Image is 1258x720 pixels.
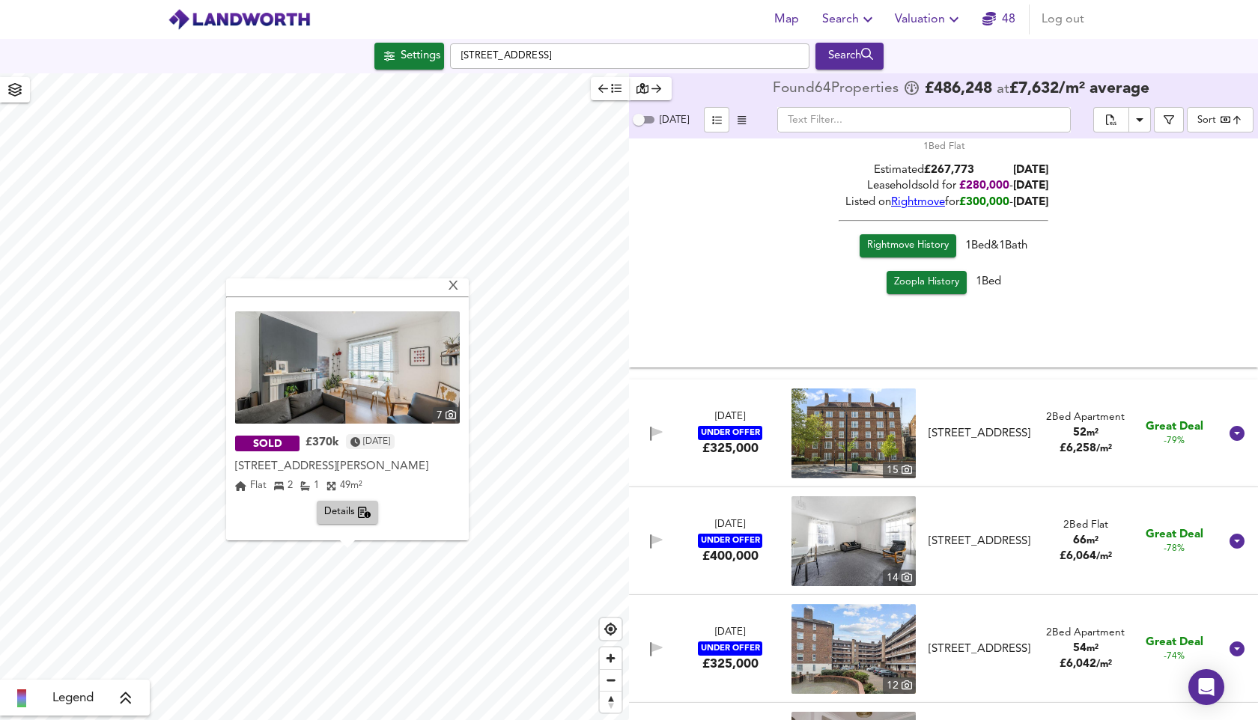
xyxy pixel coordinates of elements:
[600,618,622,640] button: Find my location
[340,481,350,491] span: 49
[1087,428,1099,438] span: m²
[762,4,810,34] button: Map
[306,436,338,451] div: £370k
[887,271,967,294] a: Zoopla History
[1060,518,1112,532] div: 2 Bed Flat
[768,9,804,30] span: Map
[791,496,916,586] img: property thumbnail
[917,426,1041,442] div: Kennington Road, London
[1146,635,1203,650] span: Great Deal
[317,501,379,525] button: Details
[889,4,969,34] button: Valuation
[975,4,1023,34] button: 48
[1146,419,1203,435] span: Great Deal
[1164,435,1185,448] span: -79%
[1146,527,1203,543] span: Great Deal
[819,46,880,66] div: Search
[1187,107,1254,132] div: Sort
[791,496,916,586] a: property thumbnail 14
[839,271,1048,300] div: 1 Bed
[715,626,745,640] div: [DATE]
[923,641,1035,657] div: [STREET_ADDRESS]
[363,435,390,450] time: Friday, March 28, 2025 at 12:00:00 AM
[1060,551,1112,562] span: £ 6,064
[1013,197,1048,208] span: [DATE]
[702,440,759,457] div: £325,000
[822,9,877,30] span: Search
[925,82,992,97] span: £ 486,248
[715,518,745,532] div: [DATE]
[839,178,1048,194] div: Leasehold sold for -
[1096,552,1112,561] span: / m²
[1197,113,1216,127] div: Sort
[600,691,622,713] button: Reset bearing to north
[773,82,902,97] div: Found 64 Propert ies
[1228,424,1246,442] svg: Show Details
[629,379,1258,487] div: [DATE]UNDER OFFER£325,000 property thumbnail 15 [STREET_ADDRESS]2Bed Apartment52m²£6,258/m² Great...
[1087,536,1099,546] span: m²
[350,481,362,491] span: m²
[235,479,267,494] div: Flat
[816,4,883,34] button: Search
[894,274,959,291] span: Zoopla History
[1013,180,1048,192] span: [DATE]
[1073,427,1087,439] span: 52
[891,197,945,208] a: Rightmove
[791,388,916,478] a: property thumbnail 15
[924,165,974,176] span: £ 267,773
[883,570,916,586] div: 14
[450,43,809,69] input: Enter a location...
[698,641,762,656] div: UNDER OFFER
[839,162,1048,178] div: Estimated
[867,237,949,254] span: Rightmove History
[1164,650,1185,663] span: -74%
[1036,4,1090,34] button: Log out
[777,107,1071,132] input: Text Filter...
[791,604,916,694] a: property thumbnail 12
[1087,644,1099,653] span: m²
[1228,532,1246,550] svg: Show Details
[791,604,916,694] img: property thumbnail
[52,689,94,707] span: Legend
[235,312,460,424] img: property thumbnail
[1073,643,1087,654] span: 54
[1164,543,1185,555] span: -78%
[1046,410,1125,424] div: 2 Bed Apartment
[839,234,1048,271] div: 1 Bed & 1 Bath
[702,656,759,672] div: £325,000
[839,195,1048,210] div: Listed on for -
[982,9,1015,30] a: 48
[300,479,319,494] div: 1
[274,479,293,494] div: 2
[917,641,1041,657] div: Bowling Green Street, London, SE11 5TT
[1188,669,1224,705] div: Open Intercom Messenger
[374,43,444,70] button: Settings
[997,82,1009,97] span: at
[698,534,762,548] div: UNDER OFFER
[600,647,622,669] span: Zoom in
[815,43,884,70] button: Search
[433,408,460,424] div: 7
[1096,659,1112,669] span: / m²
[895,9,963,30] span: Valuation
[324,504,371,522] span: Details
[883,462,916,478] div: 15
[235,436,300,451] div: SOLD
[600,692,622,713] span: Reset bearing to north
[600,670,622,691] span: Zoom out
[923,534,1035,549] div: [STREET_ADDRESS]
[860,234,956,257] a: Rightmove History
[959,180,1009,192] span: £ 280,000
[629,487,1258,595] div: [DATE]UNDER OFFER£400,000 property thumbnail 14 [STREET_ADDRESS]2Bed Flat66m²£6,064/m² Great Deal...
[883,677,916,694] div: 12
[374,43,444,70] div: Click to configure Search Settings
[1042,9,1084,30] span: Log out
[839,140,1048,153] div: 1 Bed Flat
[600,669,622,691] button: Zoom out
[1228,640,1246,658] svg: Show Details
[1096,444,1112,454] span: / m²
[1060,443,1112,454] span: £ 6,258
[1046,626,1125,640] div: 2 Bed Apartment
